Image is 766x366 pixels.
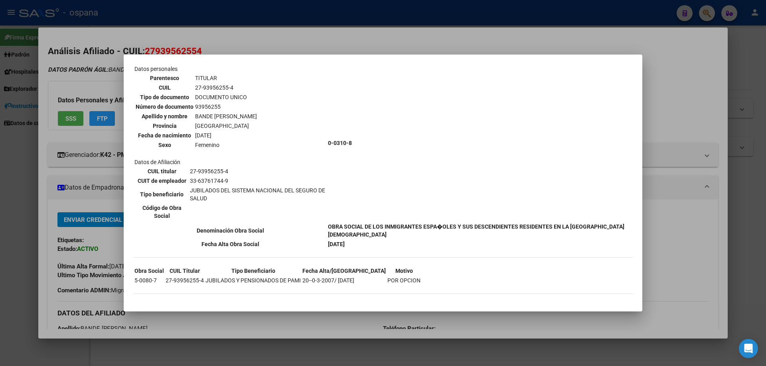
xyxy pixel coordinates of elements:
[328,140,352,146] b: 0-0310-8
[195,121,257,130] td: [GEOGRAPHIC_DATA]
[190,186,326,203] td: JUBILADOS DEL SISTEMA NACIONAL DEL SEGURO DE SALUD
[195,141,257,149] td: Femenino
[135,74,194,82] th: Parentesco
[205,276,301,285] td: JUBILADOS Y PENSIONADOS DE PAMI
[135,102,194,111] th: Número de documento
[135,131,194,140] th: Fecha de nacimiento
[135,112,194,121] th: Apellido y nombre
[165,266,204,275] th: CUIL Titular
[135,121,194,130] th: Provincia
[134,266,164,275] th: Obra Social
[205,266,301,275] th: Tipo Beneficiario
[135,186,189,203] th: Tipo beneficiario
[135,167,189,176] th: CUIL titular
[134,65,327,221] td: Datos personales Datos de Afiliación
[134,276,164,285] td: 5-0080-7
[135,83,194,92] th: CUIL
[135,204,189,220] th: Código de Obra Social
[195,74,257,82] td: TITULAR
[190,176,326,185] td: 33-63761744-9
[328,223,624,238] b: OBRA SOCIAL DE LOS INMIGRANTES ESPA�OLES Y SUS DESCENDIENTES RESIDENTES EN LA [GEOGRAPHIC_DATA][D...
[302,276,386,285] td: 20--0-3-2007/ [DATE]
[190,167,326,176] td: 27-93956255-4
[387,266,421,275] th: Motivo
[134,222,327,239] th: Denominación Obra Social
[195,93,257,102] td: DOCUMENTO UNICO
[135,93,194,102] th: Tipo de documento
[302,266,386,275] th: Fecha Alta/[GEOGRAPHIC_DATA]
[195,83,257,92] td: 27-93956255-4
[135,176,189,185] th: CUIT de empleador
[328,241,345,247] b: [DATE]
[195,131,257,140] td: [DATE]
[739,339,758,358] div: Open Intercom Messenger
[134,240,327,249] th: Fecha Alta Obra Social
[387,276,421,285] td: POR OPCION
[195,102,257,111] td: 93956255
[165,276,204,285] td: 27-93956255-4
[195,112,257,121] td: BANDE [PERSON_NAME]
[135,141,194,149] th: Sexo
